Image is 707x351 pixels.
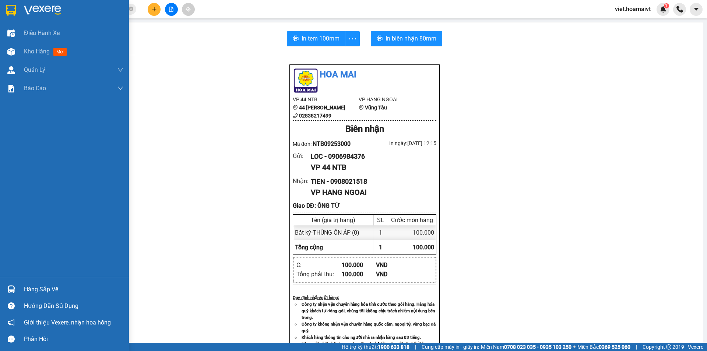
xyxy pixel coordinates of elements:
[313,140,351,147] span: NTB09253000
[7,85,15,92] img: solution-icon
[295,217,371,224] div: Tên (giá trị hàng)
[7,48,15,56] img: warehouse-icon
[390,217,434,224] div: Cước món hàng
[169,7,174,12] span: file-add
[302,322,436,333] strong: Công ty không nhận vận chuyển hàng quốc cấm, ngoại tệ, vàng bạc đá quý.
[599,344,630,350] strong: 0369 525 060
[24,301,123,312] div: Hướng dẫn sử dụng
[302,302,435,320] strong: Công ty nhận vận chuyển hàng hóa tính cước theo gói hàng. Hàng hóa quý khách tự đóng gói, chúng t...
[7,285,15,293] img: warehouse-icon
[342,260,376,270] div: 100.000
[287,31,345,46] button: printerIn tem 100mm
[293,68,319,94] img: logo.jpg
[376,260,410,270] div: VND
[53,48,67,56] span: mới
[24,65,45,74] span: Quản Lý
[129,6,133,13] span: close-circle
[129,7,133,11] span: close-circle
[24,284,123,295] div: Hàng sắp về
[345,31,360,46] button: more
[293,95,359,103] li: VP 44 NTB
[293,105,298,110] span: environment
[342,270,376,279] div: 100.000
[182,3,195,16] button: aim
[664,3,669,8] sup: 1
[293,122,436,136] div: Biên nhận
[422,343,479,351] span: Cung cấp máy in - giấy in:
[117,85,123,91] span: down
[311,187,430,198] div: VP HANG NGOAI
[24,48,50,55] span: Kho hàng
[371,31,442,46] button: printerIn biên nhận 80mm
[293,35,299,42] span: printer
[577,343,630,351] span: Miền Bắc
[186,7,191,12] span: aim
[609,4,657,14] span: viet.hoamaivt
[293,113,298,118] span: phone
[293,139,365,148] div: Mã đơn:
[8,336,15,343] span: message
[293,294,436,301] div: Quy định nhận/gửi hàng :
[376,270,410,279] div: VND
[296,260,342,270] div: C :
[295,229,359,236] span: Bất kỳ - THÙNG ỔN ÁP (0)
[660,6,666,13] img: icon-new-feature
[415,343,416,351] span: |
[365,139,436,147] div: In ngày: [DATE] 12:15
[388,225,436,240] div: 100.000
[293,68,436,82] li: Hoa Mai
[311,151,430,162] div: LOC - 0906984376
[342,343,409,351] span: Hỗ trợ kỹ thuật:
[365,105,387,110] b: Vũng Tàu
[375,217,386,224] div: SL
[24,334,123,345] div: Phản hồi
[386,34,436,43] span: In biên nhận 80mm
[676,6,683,13] img: phone-icon
[690,3,703,16] button: caret-down
[359,95,425,103] li: VP HANG NGOAI
[293,201,436,210] div: Giao DĐ: ÔNG TỪ
[665,3,668,8] span: 1
[148,3,161,16] button: plus
[293,176,311,186] div: Nhận :
[373,225,388,240] div: 1
[378,344,409,350] strong: 1900 633 818
[311,162,430,173] div: VP 44 NTB
[293,151,311,161] div: Gửi :
[24,28,60,38] span: Điều hành xe
[165,3,178,16] button: file-add
[24,318,111,327] span: Giới thiệu Vexere, nhận hoa hồng
[295,244,323,251] span: Tổng cộng
[693,6,700,13] span: caret-down
[573,345,576,348] span: ⚪️
[299,113,331,119] b: 02838217499
[379,244,382,251] span: 1
[8,302,15,309] span: question-circle
[359,105,364,110] span: environment
[413,244,434,251] span: 100.000
[7,29,15,37] img: warehouse-icon
[296,270,342,279] div: Tổng phải thu :
[345,34,359,43] span: more
[117,67,123,73] span: down
[7,66,15,74] img: warehouse-icon
[377,35,383,42] span: printer
[8,319,15,326] span: notification
[24,84,46,93] span: Báo cáo
[6,5,16,16] img: logo-vxr
[152,7,157,12] span: plus
[299,105,345,110] b: 44 [PERSON_NAME]
[302,34,340,43] span: In tem 100mm
[302,335,421,340] strong: Khách hàng thông tin cho người nhà ra nhận hàng sau 03 tiếng.
[481,343,571,351] span: Miền Nam
[666,344,671,350] span: copyright
[311,176,430,187] div: TIEN - 0908021518
[636,343,637,351] span: |
[504,344,571,350] strong: 0708 023 035 - 0935 103 250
